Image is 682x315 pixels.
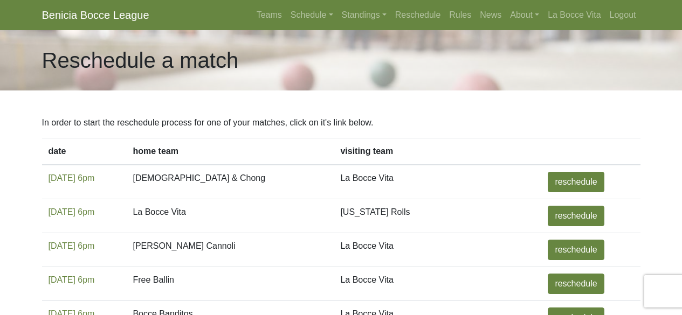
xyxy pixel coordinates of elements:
th: date [42,138,127,165]
a: Rules [445,4,476,26]
td: [US_STATE] Rolls [334,199,541,233]
a: reschedule [548,240,604,260]
a: [DATE] 6pm [49,241,95,250]
td: [DEMOGRAPHIC_DATA] & Chong [126,165,334,199]
td: Free Ballin [126,267,334,301]
td: La Bocce Vita [334,267,541,301]
a: [DATE] 6pm [49,275,95,284]
a: La Bocce Vita [543,4,605,26]
a: Standings [337,4,391,26]
a: reschedule [548,274,604,294]
a: Reschedule [391,4,445,26]
a: Logout [605,4,640,26]
td: La Bocce Vita [334,233,541,267]
td: [PERSON_NAME] Cannoli [126,233,334,267]
td: La Bocce Vita [126,199,334,233]
a: [DATE] 6pm [49,207,95,216]
a: reschedule [548,206,604,226]
td: La Bocce Vita [334,165,541,199]
a: News [476,4,506,26]
th: visiting team [334,138,541,165]
p: In order to start the reschedule process for one of your matches, click on it's link below. [42,116,640,129]
h1: Reschedule a match [42,47,239,73]
a: Benicia Bocce League [42,4,149,26]
a: reschedule [548,172,604,192]
a: Schedule [286,4,337,26]
a: About [506,4,543,26]
th: home team [126,138,334,165]
a: [DATE] 6pm [49,173,95,183]
a: Teams [252,4,286,26]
